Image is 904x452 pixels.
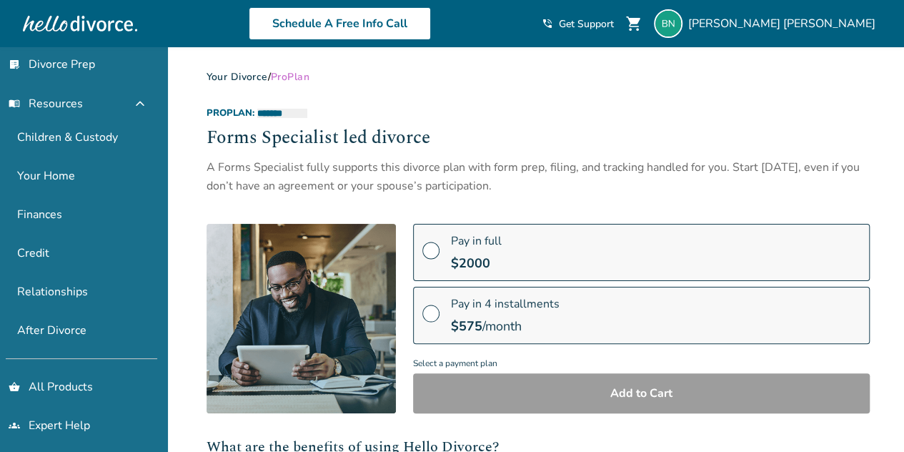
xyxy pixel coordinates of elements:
a: phone_in_talkGet Support [542,17,614,31]
span: $ 2000 [451,255,490,272]
span: Pro Plan: [207,107,254,119]
span: groups [9,420,20,431]
iframe: Chat Widget [833,383,904,452]
span: expand_less [131,95,149,112]
span: Get Support [559,17,614,31]
div: A Forms Specialist fully supports this divorce plan with form prep, filing, and tracking handled ... [207,158,870,196]
a: Schedule A Free Info Call [249,7,431,40]
h2: Forms Specialist led divorce [207,125,870,152]
span: $ 575 [451,318,482,335]
span: shopping_cart [625,15,642,32]
span: menu_book [9,98,20,109]
span: Select a payment plan [413,354,870,373]
span: shopping_basket [9,381,20,393]
div: / [207,70,870,84]
span: [PERSON_NAME] [PERSON_NAME] [688,16,881,31]
span: Pay in full [451,233,502,249]
span: Resources [9,96,83,112]
span: list_alt_check [9,59,20,70]
span: Pay in 4 installments [451,296,560,312]
button: Add to Cart [413,373,870,413]
img: [object Object] [207,224,396,413]
div: /month [451,318,560,335]
span: Pro Plan [271,70,309,84]
a: Your Divorce [207,70,268,84]
img: gr8brittonnux@gmail.com [654,9,682,38]
span: phone_in_talk [542,18,553,29]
